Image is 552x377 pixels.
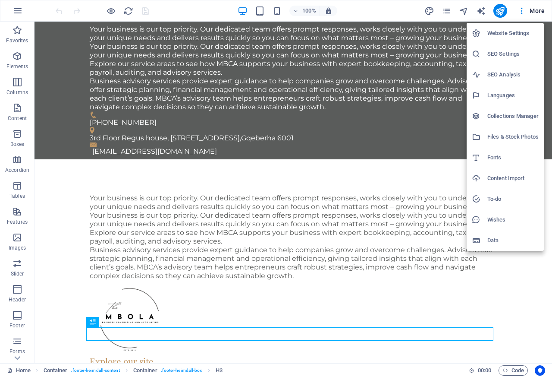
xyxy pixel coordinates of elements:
h6: Fonts [487,152,539,163]
h6: Wishes [487,215,539,225]
h6: SEO Settings [487,49,539,59]
h6: To-do [487,194,539,204]
h6: Collections Manager [487,111,539,121]
h6: Website Settings [487,28,539,38]
h6: Files & Stock Photos [487,132,539,142]
h6: Data [487,235,539,246]
h6: Languages [487,90,539,101]
h6: SEO Analysis [487,70,539,80]
h6: Content Import [487,173,539,184]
